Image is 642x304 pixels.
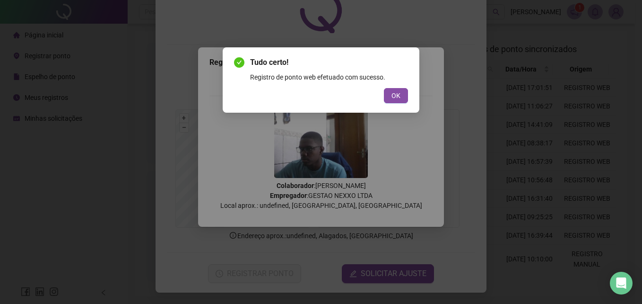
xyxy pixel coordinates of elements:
[250,72,408,82] div: Registro de ponto web efetuado com sucesso.
[250,57,408,68] span: Tudo certo!
[391,90,400,101] span: OK
[610,272,633,295] div: Open Intercom Messenger
[384,88,408,103] button: OK
[234,57,244,68] span: check-circle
